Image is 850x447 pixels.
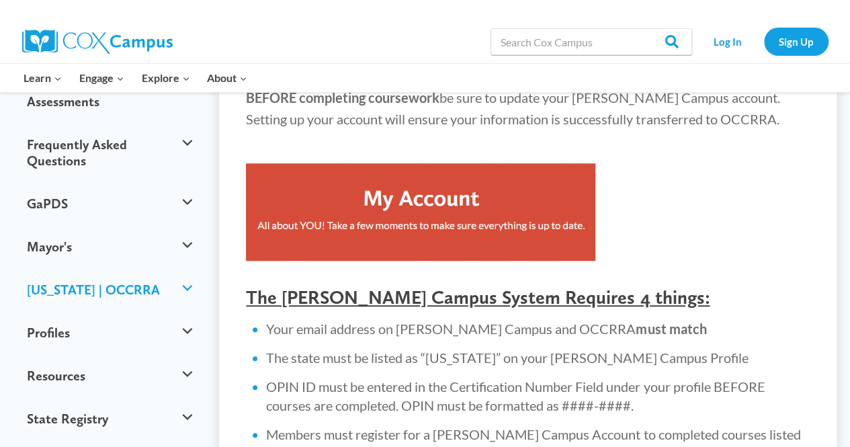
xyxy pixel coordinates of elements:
[20,311,199,354] button: Profiles
[15,64,71,92] button: Child menu of Learn
[491,28,692,55] input: Search Cox Campus
[133,64,199,92] button: Child menu of Explore
[20,268,199,311] button: [US_STATE] | OCCRRA
[22,30,173,54] img: Cox Campus
[699,28,757,55] a: Log In
[246,89,439,106] strong: BEFORE completing coursework
[266,377,810,415] li: OPIN ID must be entered in the Certification Number Field under your profile BEFORE courses are c...
[20,225,199,268] button: Mayor's
[20,123,199,182] button: Frequently Asked Questions
[266,319,810,338] li: Your email address on [PERSON_NAME] Campus and OCCRRA
[71,64,133,92] button: Child menu of Engage
[246,286,710,309] span: The [PERSON_NAME] Campus System Requires 4 things:
[20,397,199,440] button: State Registry
[764,28,828,55] a: Sign Up
[699,28,828,55] nav: Secondary Navigation
[20,182,199,225] button: GaPDS
[636,321,706,337] strong: must match
[198,64,256,92] button: Child menu of About
[20,64,199,123] button: End of Course Assessments
[266,348,810,367] li: The state must be listed as “[US_STATE]” on your [PERSON_NAME] Campus Profile
[15,64,256,92] nav: Primary Navigation
[246,87,810,130] p: be sure to update your [PERSON_NAME] Campus account. Setting up your account will ensure your inf...
[20,354,199,397] button: Resources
